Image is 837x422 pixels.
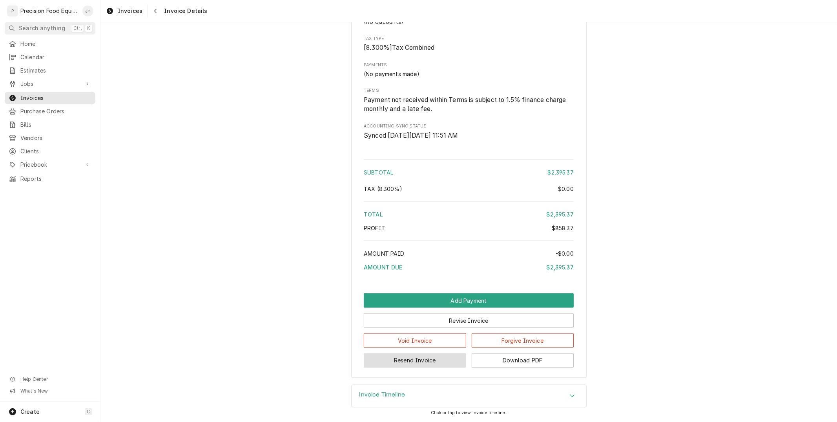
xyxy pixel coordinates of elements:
div: Jason Hertel's Avatar [82,5,93,16]
div: Tax [364,185,574,193]
div: -$0.00 [556,249,574,258]
label: Payments [364,62,574,68]
span: Total [364,211,383,218]
div: $2,395.37 [548,168,574,176]
span: Amount Paid [364,250,405,257]
a: Go to Pricebook [5,158,95,171]
span: Terms [364,95,574,114]
span: Profit [364,225,385,231]
span: Invoice Details [162,7,207,15]
button: Accordion Details Expand Trigger [352,385,586,407]
div: $2,395.37 [547,263,574,271]
div: Amount Due [364,263,574,271]
h3: Invoice Timeline [359,391,405,399]
div: Button Group [364,293,574,368]
span: Synced [DATE][DATE] 11:51 AM [364,132,458,139]
span: Home [20,40,91,48]
a: Vendors [5,132,95,144]
span: Create [20,408,40,415]
span: Search anything [19,24,65,32]
button: Add Payment [364,293,574,308]
span: Invoices [118,7,142,15]
span: Invoices [20,94,91,102]
span: Bills [20,121,91,129]
div: Button Group Row [364,328,574,348]
span: K [87,25,90,31]
button: Search anythingCtrlK [5,22,95,35]
span: C [87,409,90,415]
span: Clients [20,147,91,155]
a: Purchase Orders [5,105,95,118]
div: Button Group Row [364,348,574,368]
span: What's New [20,388,91,394]
span: Calendar [20,53,91,61]
button: Forgive Invoice [472,333,574,348]
div: Accordion Header [352,385,586,407]
div: Profit [364,224,574,232]
a: Calendar [5,51,95,64]
a: Invoices [103,5,146,17]
div: $0.00 [558,185,574,193]
button: Void Invoice [364,333,466,348]
span: Tax Type [364,43,574,53]
span: Pricebook [20,161,80,169]
button: Download PDF [472,353,574,368]
div: Amount Paid [364,249,574,258]
div: Precision Food Equipment LLC [20,7,78,15]
span: Click or tap to view invoice timeline. [431,411,506,416]
span: Payment not received within Terms is subject to 1.5% finance charge monthly and a late fee. [364,96,568,113]
span: Accounting Sync Status [364,123,574,129]
span: Jobs [20,80,80,88]
a: Invoices [5,92,95,104]
div: Subtotal [364,168,574,176]
div: Invoice Timeline [351,385,587,407]
button: Navigate back [149,5,162,17]
button: Revise Invoice [364,313,574,328]
span: Tax Type [364,36,574,42]
a: Estimates [5,64,95,77]
div: Payments [364,62,574,78]
a: Clients [5,145,95,158]
div: Terms [364,87,574,114]
span: Purchase Orders [20,107,91,115]
span: Estimates [20,67,91,75]
span: Vendors [20,134,91,142]
div: Accounting Sync Status [364,123,574,140]
span: Terms [364,87,574,94]
div: P [7,5,18,16]
a: Reports [5,173,95,185]
span: Amount Due [364,264,403,271]
span: Accounting Sync Status [364,131,574,140]
span: Ctrl [73,25,82,31]
a: Go to Help Center [5,374,95,385]
div: JH [82,5,93,16]
div: Button Group Row [364,308,574,328]
span: [ 8.300 %] Tax Combined [364,44,434,51]
a: Go to What's New [5,386,95,397]
div: $858.37 [552,224,574,232]
div: $2,395.37 [547,210,574,218]
div: Amount Summary [364,156,574,277]
a: Go to Jobs [5,78,95,90]
a: Home [5,38,95,50]
div: Button Group Row [364,293,574,308]
span: Help Center [20,376,91,382]
span: Tax ( 8.300% ) [364,186,402,192]
a: Bills [5,118,95,131]
div: Tax Type [364,36,574,53]
span: Subtotal [364,169,393,176]
span: Reports [20,175,91,183]
button: Resend Invoice [364,353,466,368]
div: Total [364,210,574,218]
